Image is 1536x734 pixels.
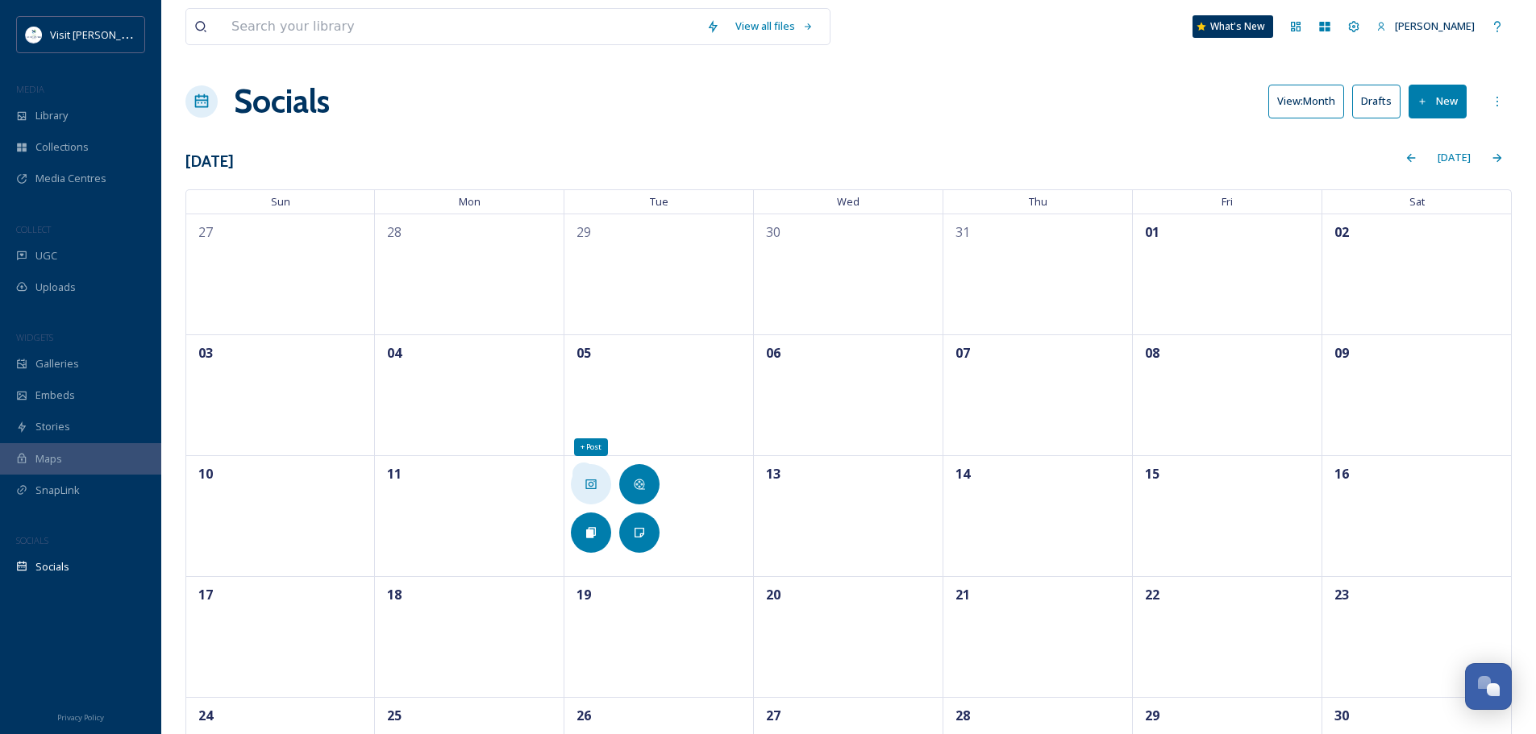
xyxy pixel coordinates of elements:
span: 29 [572,221,595,243]
span: 27 [762,704,785,727]
span: 09 [1330,342,1353,364]
span: SOCIALS [16,534,48,546]
span: 21 [951,583,974,606]
span: 07 [951,342,974,364]
a: [PERSON_NAME] [1368,10,1483,42]
span: 14 [951,462,974,485]
span: Embeds [35,388,75,403]
span: 11 [383,462,406,485]
span: SnapLink [35,483,80,498]
a: Drafts [1352,85,1409,118]
span: Stories [35,419,70,434]
span: 01 [1141,221,1163,243]
a: Privacy Policy [57,707,104,726]
span: 04 [383,342,406,364]
a: View all files [727,10,822,42]
span: MEDIA [16,83,44,95]
span: Thu [943,189,1133,214]
span: 05 [572,342,595,364]
span: 03 [194,342,217,364]
span: 06 [762,342,785,364]
span: Media Centres [35,171,106,186]
span: 16 [1330,462,1353,485]
span: 20 [762,583,785,606]
span: Privacy Policy [57,712,104,723]
span: 25 [383,704,406,727]
span: 15 [1141,462,1163,485]
button: Open Chat [1465,663,1512,710]
span: 28 [383,221,406,243]
span: Collections [35,139,89,155]
span: Sun [185,189,375,214]
a: Socials [234,77,330,126]
span: 22 [1141,583,1163,606]
span: 28 [951,704,974,727]
span: Visit [PERSON_NAME][GEOGRAPHIC_DATA] [50,27,255,42]
img: download%20%281%29.png [26,27,42,43]
span: 02 [1330,221,1353,243]
span: 23 [1330,583,1353,606]
a: What's New [1193,15,1273,38]
span: Sat [1322,189,1512,214]
span: 24 [194,704,217,727]
span: 27 [194,221,217,243]
button: New [1409,85,1467,118]
h3: [DATE] [185,150,234,173]
span: UGC [35,248,57,263]
span: 26 [572,704,595,727]
button: View:Month [1268,85,1344,118]
span: 13 [762,462,785,485]
span: Maps [35,451,62,467]
span: Galleries [35,356,79,371]
span: [PERSON_NAME] [1395,19,1475,33]
div: [DATE] [1430,142,1479,173]
span: 10 [194,462,217,485]
span: Uploads [35,280,76,295]
span: Socials [35,559,69,574]
button: Drafts [1352,85,1401,118]
span: 18 [383,583,406,606]
span: COLLECT [16,223,51,235]
span: Fri [1133,189,1322,214]
span: 29 [1141,704,1163,727]
span: Mon [375,189,564,214]
span: 17 [194,583,217,606]
span: 30 [762,221,785,243]
span: 30 [1330,704,1353,727]
input: Search your library [223,9,698,44]
span: Wed [754,189,943,214]
span: 31 [951,221,974,243]
span: 08 [1141,342,1163,364]
div: + Post [574,438,608,456]
span: Library [35,108,68,123]
span: 12 [572,462,595,485]
span: WIDGETS [16,331,53,343]
span: 19 [572,583,595,606]
span: Tue [564,189,754,214]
